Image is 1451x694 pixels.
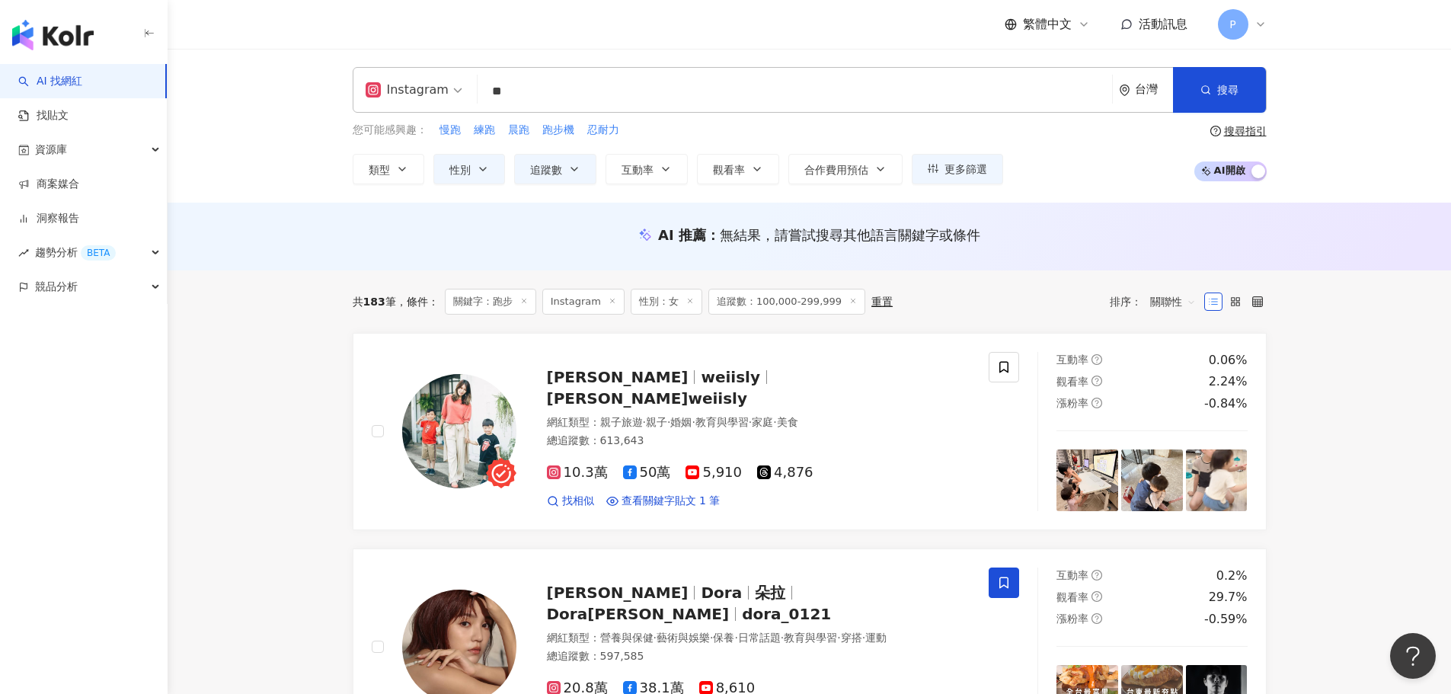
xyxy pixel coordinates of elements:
button: 搜尋 [1173,67,1266,113]
button: 類型 [353,154,424,184]
span: 更多篩選 [944,163,987,175]
span: Dora[PERSON_NAME] [547,605,730,623]
span: [PERSON_NAME]weiisly [547,389,747,408]
span: 關聯性 [1150,289,1196,314]
button: 互動率 [606,154,688,184]
span: 家庭 [752,416,773,428]
span: 合作費用預估 [804,164,868,176]
div: BETA [81,245,116,261]
a: KOL Avatar[PERSON_NAME]weiisly[PERSON_NAME]weiisly網紅類型：親子旅遊·親子·婚姻·教育與學習·家庭·美食總追蹤數：613,64310.3萬50萬... [353,333,1267,530]
span: 教育與學習 [695,416,749,428]
span: 朵拉 [755,584,785,602]
span: Instagram [542,289,625,315]
span: · [643,416,646,428]
div: AI 推薦 ： [658,225,980,245]
span: 50萬 [623,465,671,481]
span: P [1229,16,1235,33]
span: [PERSON_NAME] [547,368,689,386]
span: 日常話題 [738,632,781,644]
span: rise [18,248,29,258]
div: 重置 [871,296,893,308]
div: 網紅類型 ： [547,631,971,646]
span: 穿搭 [841,632,862,644]
span: 營養與保健 [600,632,654,644]
span: · [692,416,695,428]
span: · [781,632,784,644]
span: · [734,632,737,644]
span: 您可能感興趣： [353,123,427,138]
span: 晨跑 [508,123,529,138]
button: 性別 [433,154,505,184]
span: 運動 [865,632,887,644]
a: 洞察報告 [18,211,79,226]
a: 商案媒合 [18,177,79,192]
span: 5,910 [686,465,742,481]
button: 追蹤數 [514,154,596,184]
button: 跑步機 [542,122,575,139]
span: · [667,416,670,428]
span: question-circle [1091,398,1102,408]
iframe: Help Scout Beacon - Open [1390,633,1436,679]
div: 總追蹤數 ： 597,585 [547,649,971,664]
span: 親子旅遊 [600,416,643,428]
button: 晨跑 [507,122,530,139]
span: Dora [701,584,742,602]
span: 條件 ： [396,296,439,308]
span: 活動訊息 [1139,17,1187,31]
span: · [654,632,657,644]
span: 4,876 [757,465,813,481]
a: 找相似 [547,494,594,509]
span: 互動率 [1056,569,1088,581]
span: 忍耐力 [587,123,619,138]
span: 性別：女 [631,289,702,315]
span: 找相似 [562,494,594,509]
div: 總追蹤數 ： 613,643 [547,433,971,449]
span: 教育與學習 [784,632,837,644]
a: 找貼文 [18,108,69,123]
span: 漲粉率 [1056,397,1088,409]
button: 觀看率 [697,154,779,184]
span: 無結果，請嘗試搜尋其他語言關鍵字或條件 [720,227,980,243]
span: · [862,632,865,644]
img: KOL Avatar [402,374,516,488]
span: 漲粉率 [1056,612,1088,625]
a: 查看關鍵字貼文 1 筆 [606,494,721,509]
div: -0.59% [1204,611,1248,628]
div: 共 筆 [353,296,396,308]
div: 0.2% [1216,568,1248,584]
div: 29.7% [1209,589,1248,606]
span: environment [1119,85,1130,96]
span: question-circle [1091,376,1102,386]
span: 資源庫 [35,133,67,167]
span: · [837,632,840,644]
span: 查看關鍵字貼文 1 筆 [622,494,721,509]
span: 追蹤數 [530,164,562,176]
span: weiisly [701,368,760,386]
span: · [749,416,752,428]
div: Instagram [366,78,449,102]
span: 繁體中文 [1023,16,1072,33]
span: 趨勢分析 [35,235,116,270]
div: 網紅類型 ： [547,415,971,430]
div: -0.84% [1204,395,1248,412]
span: 互動率 [1056,353,1088,366]
span: 競品分析 [35,270,78,304]
span: 追蹤數：100,000-299,999 [708,289,865,315]
button: 慢跑 [439,122,462,139]
span: 搜尋 [1217,84,1238,96]
span: 跑步機 [542,123,574,138]
div: 0.06% [1209,352,1248,369]
span: · [710,632,713,644]
button: 忍耐力 [586,122,620,139]
span: 藝術與娛樂 [657,632,710,644]
span: · [773,416,776,428]
span: 183 [363,296,385,308]
span: 互動率 [622,164,654,176]
div: 排序： [1110,289,1204,314]
span: question-circle [1210,126,1221,136]
span: 保養 [713,632,734,644]
img: post-image [1056,449,1118,511]
span: 美食 [777,416,798,428]
span: dora_0121 [742,605,831,623]
div: 台灣 [1135,83,1173,96]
